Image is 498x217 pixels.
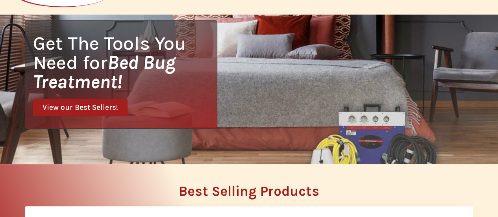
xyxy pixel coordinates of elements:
i: Bed Bug Treatment! [33,51,176,93]
h2: Best Selling Products [25,184,473,198]
button: Open LiveChat chat widget [6,3,30,27]
span: View our Best Sellers! [43,104,118,111]
a: View our Best Sellers! [33,99,128,116]
h1: Get The Tools You Need for [33,33,217,91]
